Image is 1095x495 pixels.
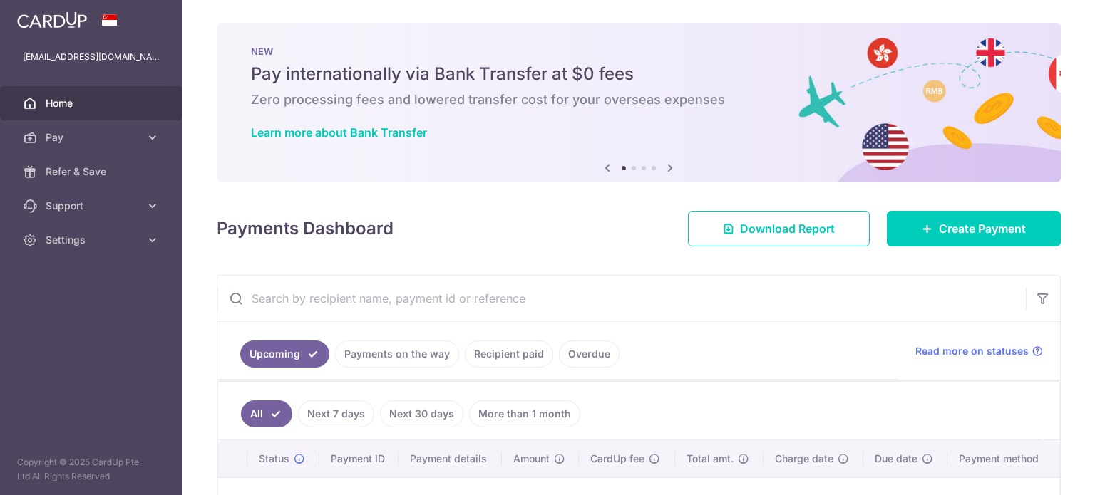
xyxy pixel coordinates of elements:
[298,400,374,427] a: Next 7 days
[380,400,463,427] a: Next 30 days
[513,452,550,466] span: Amount
[887,211,1061,246] a: Create Payment
[23,50,160,64] p: [EMAIL_ADDRESS][DOMAIN_NAME]
[251,125,427,140] a: Learn more about Bank Transfer
[46,96,140,110] span: Home
[559,340,620,368] a: Overdue
[688,211,870,246] a: Download Report
[46,199,140,213] span: Support
[251,46,1027,57] p: NEW
[915,344,1043,358] a: Read more on statuses
[251,63,1027,85] h5: Pay internationally via Bank Transfer at $0 fees
[259,452,289,466] span: Status
[775,452,833,466] span: Charge date
[915,344,1029,358] span: Read more on statuses
[46,233,140,247] span: Settings
[46,130,140,145] span: Pay
[241,400,292,427] a: All
[217,276,1026,321] input: Search by recipient name, payment id or reference
[240,340,329,368] a: Upcoming
[217,216,394,241] h4: Payments Dashboard
[17,11,87,28] img: CardUp
[465,340,553,368] a: Recipient paid
[875,452,917,466] span: Due date
[46,165,140,179] span: Refer & Save
[740,220,835,237] span: Download Report
[319,440,399,477] th: Payment ID
[335,340,459,368] a: Payments on the way
[469,400,580,427] a: More than 1 month
[947,440,1059,477] th: Payment method
[399,440,502,477] th: Payment details
[217,23,1061,182] img: Bank transfer banner
[939,220,1026,237] span: Create Payment
[590,452,644,466] span: CardUp fee
[251,91,1027,108] h6: Zero processing fees and lowered transfer cost for your overseas expenses
[687,452,734,466] span: Total amt.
